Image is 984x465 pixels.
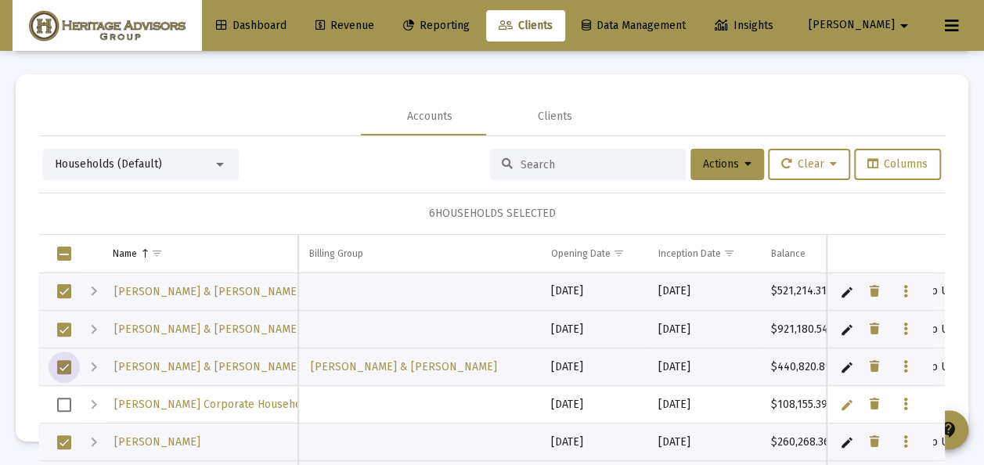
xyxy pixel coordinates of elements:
[151,247,163,259] span: Show filter options for column 'Name'
[647,348,760,386] td: [DATE]
[647,235,760,272] td: Column Inception Date
[895,10,914,41] mat-icon: arrow_drop_down
[113,280,359,303] a: [PERSON_NAME] & [PERSON_NAME] Household
[102,235,298,272] td: Column Name
[613,247,625,259] span: Show filter options for column 'Opening Date'
[771,283,831,299] div: $521,214.31
[407,109,452,124] div: Accounts
[78,311,102,348] td: Expand
[690,149,764,180] button: Actions
[429,207,435,220] span: 6
[311,360,497,373] span: [PERSON_NAME] & [PERSON_NAME]
[647,273,760,311] td: [DATE]
[78,273,102,311] td: Expand
[647,424,760,461] td: [DATE]
[840,323,854,337] a: Edit
[569,10,698,41] a: Data Management
[114,285,358,298] span: [PERSON_NAME] & [PERSON_NAME] Household
[658,247,721,260] div: Inception Date
[715,19,773,32] span: Insights
[114,323,358,336] span: [PERSON_NAME] & [PERSON_NAME] Household
[486,10,565,41] a: Clients
[540,386,647,424] td: [DATE]
[840,398,854,412] a: Edit
[771,322,831,337] div: $921,180.54
[703,157,752,171] span: Actions
[78,386,102,424] td: Expand
[867,157,928,171] span: Columns
[55,157,162,171] span: Households (Default)
[114,435,200,449] span: [PERSON_NAME]
[298,235,540,272] td: Column Billing Group
[113,318,359,341] a: [PERSON_NAME] & [PERSON_NAME] Household
[216,19,287,32] span: Dashboard
[840,285,854,299] a: Edit
[315,19,374,32] span: Revenue
[840,360,854,374] a: Edit
[551,247,611,260] div: Opening Date
[57,435,71,449] div: Select row
[521,158,674,171] input: Search
[540,311,647,348] td: [DATE]
[840,435,854,449] a: Edit
[113,393,313,416] a: [PERSON_NAME] Corporate Household
[647,386,760,424] td: [DATE]
[647,311,760,348] td: [DATE]
[57,398,71,412] div: Select row
[204,10,299,41] a: Dashboard
[114,398,312,411] span: [PERSON_NAME] Corporate Household
[113,355,302,378] a: [PERSON_NAME] & [PERSON_NAME]
[540,424,647,461] td: [DATE]
[582,19,686,32] span: Data Management
[854,149,941,180] button: Columns
[391,10,482,41] a: Reporting
[57,323,71,337] div: Select row
[113,247,137,260] div: Name
[723,247,735,259] span: Show filter options for column 'Inception Date'
[771,397,831,413] div: $108,155.39
[781,157,837,171] span: Clear
[403,19,470,32] span: Reporting
[540,348,647,386] td: [DATE]
[57,360,71,374] div: Select row
[303,10,387,41] a: Revenue
[771,247,806,260] div: Balance
[809,19,895,32] span: [PERSON_NAME]
[790,9,932,41] button: [PERSON_NAME]
[760,235,842,272] td: Column Balance
[499,19,553,32] span: Clients
[540,235,647,272] td: Column Opening Date
[702,10,786,41] a: Insights
[540,273,647,311] td: [DATE]
[24,10,190,41] img: Dashboard
[309,247,363,260] div: Billing Group
[57,284,71,298] div: Select row
[538,109,572,124] div: Clients
[771,359,831,375] div: $440,820.81
[771,434,831,450] div: $260,268.36
[768,149,850,180] button: Clear
[435,207,556,220] span: HOUSEHOLDS SELECTED
[309,355,499,378] a: [PERSON_NAME] & [PERSON_NAME]
[114,360,301,373] span: [PERSON_NAME] & [PERSON_NAME]
[113,431,202,453] a: [PERSON_NAME]
[78,424,102,461] td: Expand
[78,348,102,386] td: Expand
[57,247,71,261] div: Select all
[939,420,958,439] mat-icon: contact_support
